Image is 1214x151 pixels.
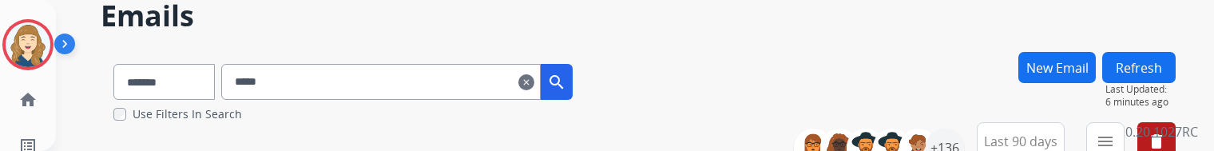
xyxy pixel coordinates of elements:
span: Last 90 days [984,138,1057,145]
mat-icon: menu [1096,132,1115,151]
p: 0.20.1027RC [1125,122,1198,141]
span: 6 minutes ago [1105,96,1176,109]
img: avatar [6,22,50,67]
mat-icon: clear [518,73,534,92]
label: Use Filters In Search [133,106,242,122]
button: New Email [1018,52,1096,83]
mat-icon: delete [1147,132,1166,151]
button: Refresh [1102,52,1176,83]
mat-icon: search [547,73,566,92]
mat-icon: home [18,90,38,109]
span: Last Updated: [1105,83,1176,96]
